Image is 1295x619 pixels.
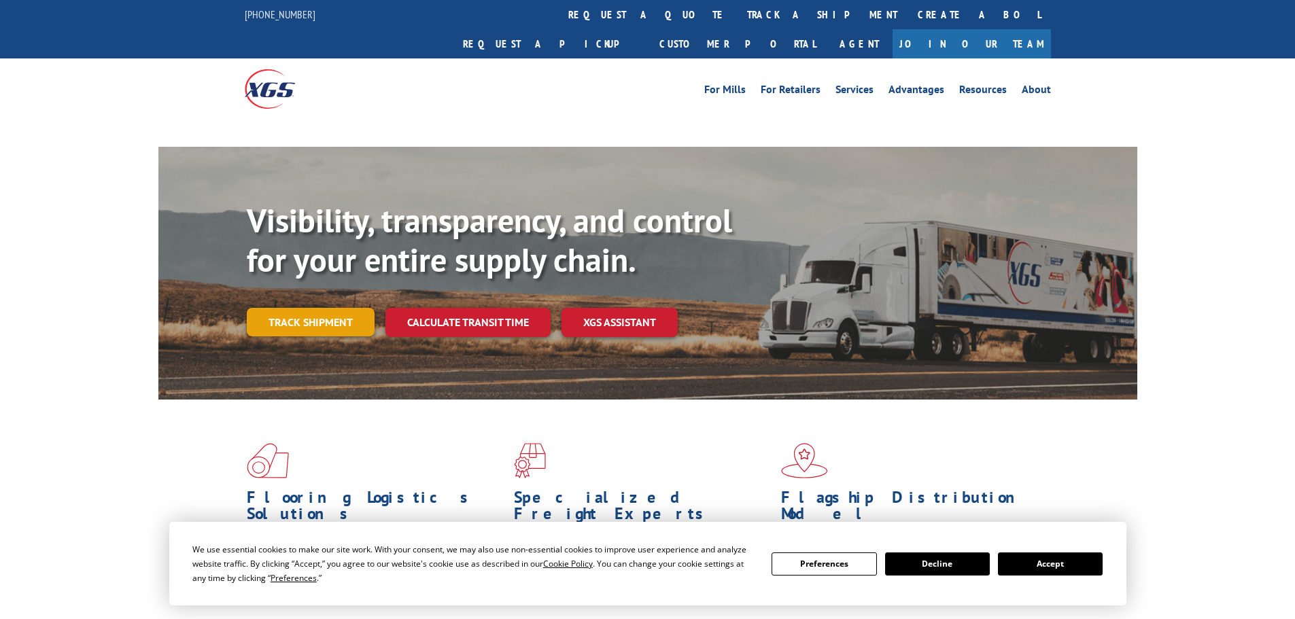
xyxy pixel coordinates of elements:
[543,558,593,569] span: Cookie Policy
[247,489,504,529] h1: Flooring Logistics Solutions
[893,29,1051,58] a: Join Our Team
[781,489,1038,529] h1: Flagship Distribution Model
[959,84,1007,99] a: Resources
[385,308,551,337] a: Calculate transit time
[826,29,893,58] a: Agent
[772,552,876,576] button: Preferences
[247,199,732,281] b: Visibility, transparency, and control for your entire supply chain.
[835,84,874,99] a: Services
[998,552,1103,576] button: Accept
[247,308,375,336] a: Track shipment
[245,7,315,21] a: [PHONE_NUMBER]
[781,443,828,478] img: xgs-icon-flagship-distribution-model-red
[453,29,649,58] a: Request a pickup
[704,84,746,99] a: For Mills
[761,84,821,99] a: For Retailers
[514,489,771,529] h1: Specialized Freight Experts
[192,542,755,585] div: We use essential cookies to make our site work. With your consent, we may also use non-essential ...
[888,84,944,99] a: Advantages
[562,308,678,337] a: XGS ASSISTANT
[169,522,1126,605] div: Cookie Consent Prompt
[514,443,546,478] img: xgs-icon-focused-on-flooring-red
[247,443,289,478] img: xgs-icon-total-supply-chain-intelligence-red
[271,572,317,584] span: Preferences
[1022,84,1051,99] a: About
[649,29,826,58] a: Customer Portal
[885,552,990,576] button: Decline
